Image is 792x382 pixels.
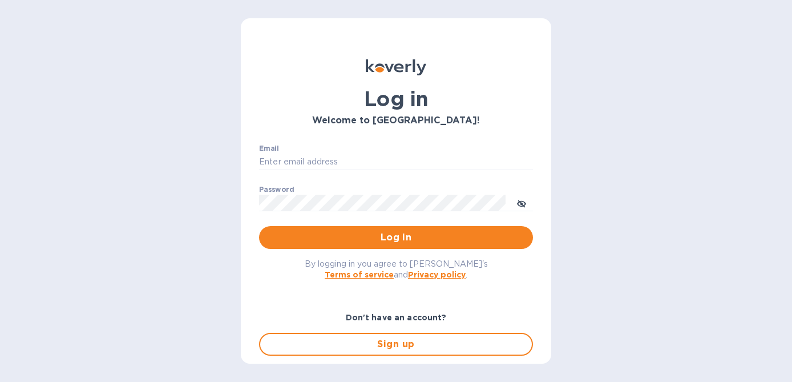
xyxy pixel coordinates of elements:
[268,231,524,244] span: Log in
[259,115,533,126] h3: Welcome to [GEOGRAPHIC_DATA]!
[259,333,533,356] button: Sign up
[325,270,394,279] a: Terms of service
[269,337,523,351] span: Sign up
[366,59,426,75] img: Koverly
[510,191,533,214] button: toggle password visibility
[259,186,294,193] label: Password
[408,270,466,279] a: Privacy policy
[346,313,447,322] b: Don't have an account?
[305,259,488,279] span: By logging in you agree to [PERSON_NAME]'s and .
[259,226,533,249] button: Log in
[259,87,533,111] h1: Log in
[259,145,279,152] label: Email
[259,154,533,171] input: Enter email address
